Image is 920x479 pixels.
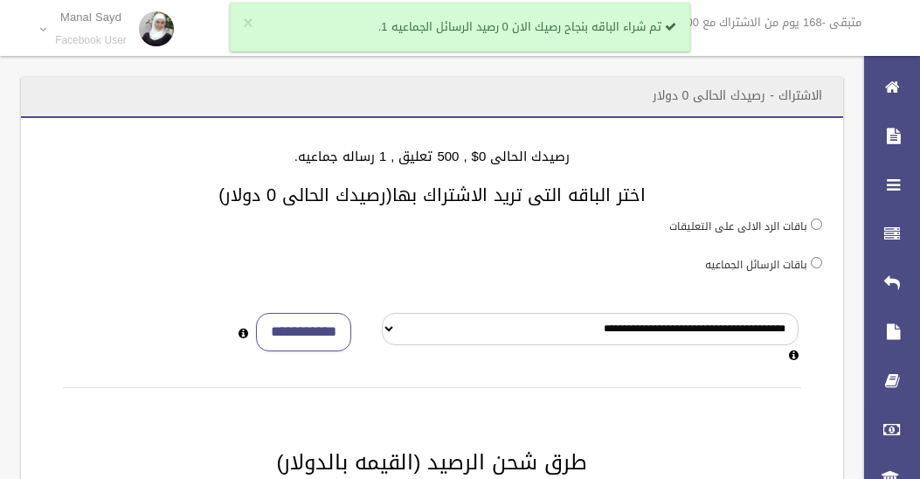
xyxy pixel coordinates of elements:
[42,451,822,474] h2: طرق شحن الرصيد (القيمه بالدولار)
[243,15,252,32] button: ×
[42,149,822,164] h4: رصيدك الحالى 0$ , 500 تعليق , 1 رساله جماعيه.
[55,34,127,47] small: Facebook User
[705,255,807,274] label: باقات الرسائل الجماعيه
[230,3,690,52] div: تم شراء الباقه بنجاح رصيك الان 0 رصيد الرسائل الجماعيه 1.
[42,185,822,205] h3: اختر الباقه التى تريد الاشتراك بها(رصيدك الحالى 0 دولار)
[55,10,127,24] p: Manal Sayd
[632,79,843,113] header: الاشتراك - رصيدك الحالى 0 دولار
[669,217,807,236] label: باقات الرد الالى على التعليقات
